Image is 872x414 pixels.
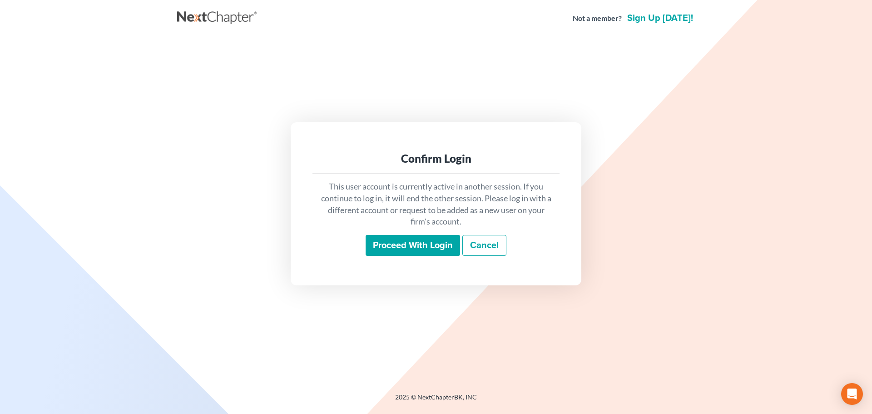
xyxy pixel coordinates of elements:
[366,235,460,256] input: Proceed with login
[573,13,622,24] strong: Not a member?
[462,235,506,256] a: Cancel
[320,181,552,228] p: This user account is currently active in another session. If you continue to log in, it will end ...
[841,383,863,405] div: Open Intercom Messenger
[625,14,695,23] a: Sign up [DATE]!
[320,151,552,166] div: Confirm Login
[177,393,695,409] div: 2025 © NextChapterBK, INC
